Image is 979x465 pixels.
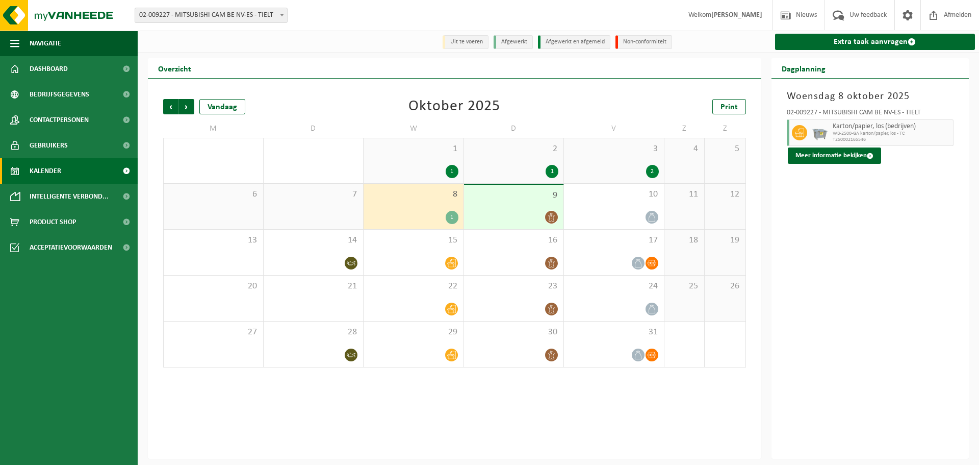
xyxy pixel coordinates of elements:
[569,189,659,200] span: 10
[569,281,659,292] span: 24
[787,109,954,119] div: 02-009227 - MITSUBISHI CAM BE NV-ES - TIELT
[135,8,288,23] span: 02-009227 - MITSUBISHI CAM BE NV-ES - TIELT
[705,119,745,138] td: Z
[443,35,488,49] li: Uit te voeren
[710,143,740,155] span: 5
[269,189,358,200] span: 7
[710,281,740,292] span: 26
[569,143,659,155] span: 3
[711,11,762,19] strong: [PERSON_NAME]
[30,82,89,107] span: Bedrijfsgegevens
[369,327,458,338] span: 29
[369,189,458,200] span: 8
[269,235,358,246] span: 14
[446,211,458,224] div: 1
[710,235,740,246] span: 19
[669,143,700,155] span: 4
[469,235,559,246] span: 16
[712,99,746,114] a: Print
[538,35,610,49] li: Afgewerkt en afgemeld
[169,327,258,338] span: 27
[199,99,245,114] div: Vandaag
[569,235,659,246] span: 17
[669,281,700,292] span: 25
[664,119,705,138] td: Z
[364,119,464,138] td: W
[135,8,287,22] span: 02-009227 - MITSUBISHI CAM BE NV-ES - TIELT
[812,125,828,140] img: WB-2500-GAL-GY-01
[833,137,951,143] span: T250002165546
[179,99,194,114] span: Volgende
[269,327,358,338] span: 28
[469,143,559,155] span: 2
[464,119,564,138] td: D
[264,119,364,138] td: D
[163,119,264,138] td: M
[775,34,975,50] a: Extra taak aanvragen
[408,99,500,114] div: Oktober 2025
[148,58,201,78] h2: Overzicht
[30,184,109,209] span: Intelligente verbond...
[30,209,76,235] span: Product Shop
[30,158,61,184] span: Kalender
[169,235,258,246] span: 13
[30,133,68,158] span: Gebruikers
[369,143,458,155] span: 1
[720,103,738,111] span: Print
[646,165,659,178] div: 2
[30,107,89,133] span: Contactpersonen
[269,281,358,292] span: 21
[788,148,881,164] button: Meer informatie bekijken
[446,165,458,178] div: 1
[30,31,61,56] span: Navigatie
[615,35,672,49] li: Non-conformiteit
[833,131,951,137] span: WB-2500-GA karton/papier, los - TC
[469,281,559,292] span: 23
[833,123,951,131] span: Karton/papier, los (bedrijven)
[469,190,559,201] span: 9
[5,443,170,465] iframe: chat widget
[369,281,458,292] span: 22
[546,165,558,178] div: 1
[564,119,664,138] td: V
[669,189,700,200] span: 11
[169,189,258,200] span: 6
[710,189,740,200] span: 12
[169,281,258,292] span: 20
[787,89,954,104] h3: Woensdag 8 oktober 2025
[569,327,659,338] span: 31
[369,235,458,246] span: 15
[669,235,700,246] span: 18
[771,58,836,78] h2: Dagplanning
[469,327,559,338] span: 30
[30,235,112,260] span: Acceptatievoorwaarden
[30,56,68,82] span: Dashboard
[494,35,533,49] li: Afgewerkt
[163,99,178,114] span: Vorige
